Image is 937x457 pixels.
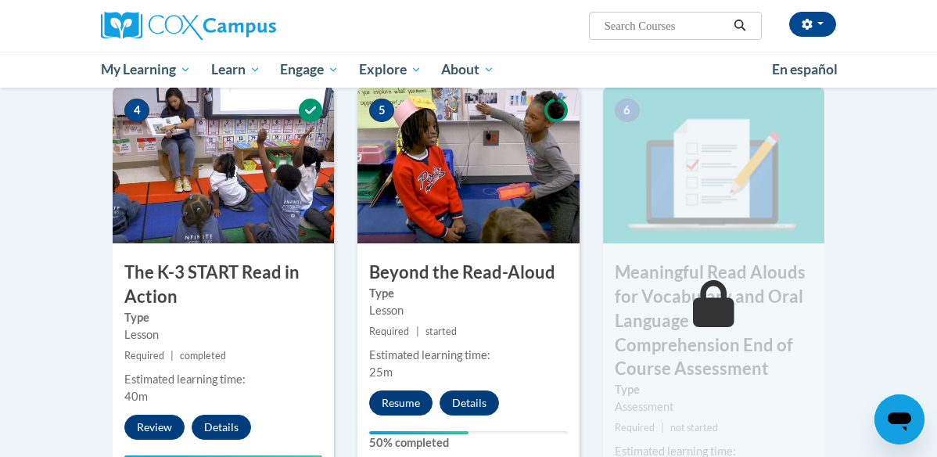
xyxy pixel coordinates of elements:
span: Required [124,350,164,362]
span: 25m [369,365,393,379]
button: Details [440,390,499,416]
span: completed [180,350,226,362]
h3: The K-3 START Read in Action [113,261,334,309]
a: Cox Campus [101,12,330,40]
img: Course Image [603,87,824,243]
span: | [661,422,664,434]
button: Search [728,16,752,35]
span: 40m [124,390,148,403]
span: 6 [615,99,640,122]
a: About [432,52,505,88]
input: Search Courses [603,16,728,35]
span: Required [369,326,409,337]
label: Type [369,285,567,302]
img: Course Image [357,87,579,243]
h3: Meaningful Read Alouds for Vocabulary and Oral Language Comprehension End of Course Assessment [603,261,824,381]
span: started [425,326,457,337]
a: En español [762,53,848,86]
span: About [441,60,494,79]
div: Estimated learning time: [369,347,567,364]
div: Lesson [124,326,322,344]
label: Type [124,309,322,326]
span: 5 [369,99,394,122]
label: Type [615,381,813,398]
button: Resume [369,390,433,416]
span: not started [670,422,718,434]
a: Explore [349,52,432,88]
span: En español [772,61,838,77]
img: Course Image [113,87,334,243]
span: | [171,350,174,362]
img: Cox Campus [101,12,276,40]
div: Your progress [369,431,468,434]
a: Learn [201,52,271,88]
div: Lesson [369,302,567,319]
button: Account Settings [789,12,836,37]
span: 4 [124,99,149,122]
div: Assessment [615,398,813,416]
a: My Learning [91,52,201,88]
div: Estimated learning time: [124,371,322,388]
span: | [416,326,419,337]
span: Learn [211,60,260,79]
button: Review [124,415,185,440]
iframe: Button to launch messaging window [874,394,924,444]
span: Required [615,422,655,434]
span: My Learning [101,60,191,79]
a: Engage [270,52,349,88]
h3: Beyond the Read-Aloud [357,261,579,285]
span: Engage [280,60,339,79]
span: Explore [359,60,422,79]
div: Main menu [89,52,848,88]
button: Details [192,415,251,440]
label: 50% completed [369,434,567,452]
